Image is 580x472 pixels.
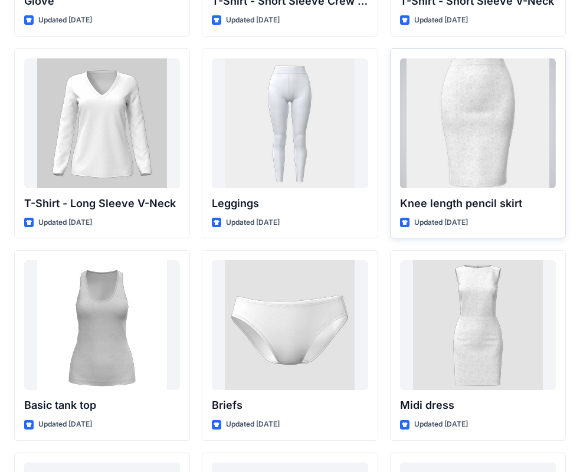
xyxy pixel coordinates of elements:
p: Updated [DATE] [226,217,280,229]
a: Knee length pencil skirt [400,58,556,188]
p: T-Shirt - Long Sleeve V-Neck [24,195,180,212]
p: Midi dress [400,397,556,414]
p: Knee length pencil skirt [400,195,556,212]
a: Basic tank top [24,260,180,390]
p: Updated [DATE] [38,217,92,229]
p: Updated [DATE] [414,217,468,229]
a: Leggings [212,58,368,188]
a: T-Shirt - Long Sleeve V-Neck [24,58,180,188]
p: Leggings [212,195,368,212]
p: Briefs [212,397,368,414]
p: Updated [DATE] [414,14,468,27]
a: Briefs [212,260,368,390]
p: Updated [DATE] [38,14,92,27]
p: Updated [DATE] [414,418,468,431]
a: Midi dress [400,260,556,390]
p: Updated [DATE] [38,418,92,431]
p: Updated [DATE] [226,418,280,431]
p: Updated [DATE] [226,14,280,27]
p: Basic tank top [24,397,180,414]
